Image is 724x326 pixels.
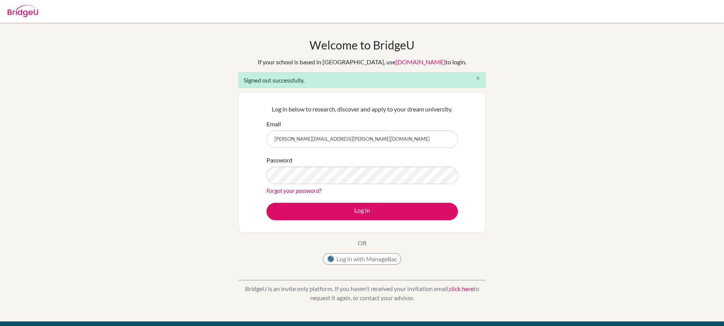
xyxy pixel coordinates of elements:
p: Log in below to research, discover and apply to your dream university. [266,105,458,114]
p: OR [358,239,367,248]
div: Signed out successfully. [238,72,486,88]
button: Close [470,73,485,84]
a: click here [449,285,474,292]
label: Password [266,156,292,165]
button: Log in with ManageBac [323,253,401,265]
h1: Welcome to BridgeU [309,38,415,52]
p: BridgeU is an invite only platform. If you haven’t received your invitation email, to request it ... [238,284,486,302]
a: [DOMAIN_NAME] [395,58,445,65]
div: If your school is based in [GEOGRAPHIC_DATA], use to login. [258,57,466,67]
a: Forgot your password? [266,187,321,194]
label: Email [266,119,281,129]
button: Log in [266,203,458,220]
i: close [475,75,481,81]
img: Bridge-U [8,5,38,17]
